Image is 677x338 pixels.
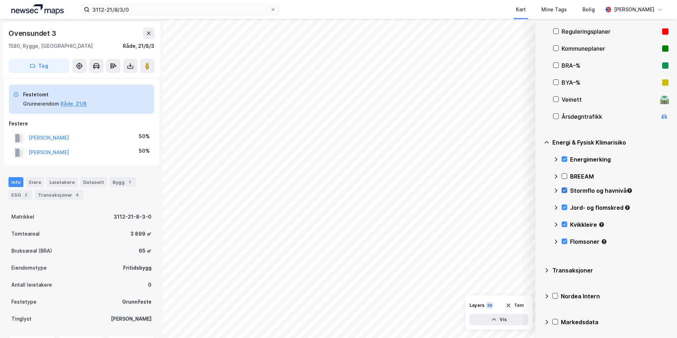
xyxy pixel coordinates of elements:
div: Matrikkel [11,213,34,221]
div: Jord- og flomskred [570,203,669,212]
div: Tooltip anchor [624,204,631,211]
div: Årsdøgntrafikk [562,112,657,121]
div: 2 [22,191,29,198]
div: Tomteareal [11,230,40,238]
div: Tinglyst [11,315,32,323]
div: Stormflo og havnivå [570,186,669,195]
div: 65 ㎡ [139,247,152,255]
div: 1580, Rygge, [GEOGRAPHIC_DATA] [8,42,93,50]
div: 38 [486,302,494,309]
div: Festere [9,119,154,128]
div: Markedsdata [561,318,669,326]
div: Kart [516,5,526,14]
button: Tag [8,59,69,73]
div: Energi & Fysisk Klimarisiko [552,138,669,147]
div: BRA–% [562,61,659,70]
div: Grunnfeste [122,298,152,306]
img: logo.a4113a55bc3d86da70a041830d287a7e.svg [11,4,64,15]
div: Fritidsbygg [123,264,152,272]
div: Bygg [110,177,136,187]
div: Bruksareal (BRA) [11,247,52,255]
div: [PERSON_NAME] [614,5,654,14]
div: 1 [126,179,133,186]
div: Leietakere [47,177,78,187]
div: BYA–% [562,78,659,87]
div: Mine Tags [541,5,567,14]
div: Kommuneplaner [562,44,659,53]
div: Tooltip anchor [598,221,605,228]
div: Ovensundet 3 [8,28,58,39]
div: Grunneiendom [23,100,59,108]
button: Råde, 21/8 [61,100,87,108]
div: BREEAM [570,172,669,181]
input: Søk på adresse, matrikkel, gårdeiere, leietakere eller personer [90,4,270,15]
div: Kvikkleire [570,220,669,229]
div: ESG [8,190,32,200]
div: 3112-21-8-3-0 [114,213,152,221]
div: [PERSON_NAME] [111,315,152,323]
div: Antall leietakere [11,281,52,289]
div: Festetype [11,298,36,306]
div: Tooltip anchor [601,238,607,245]
div: Råde, 21/8/3 [123,42,154,50]
div: Festetomt [23,90,87,99]
div: Transaksjoner [552,266,669,275]
div: 4 [74,191,81,198]
button: Tøm [501,300,528,311]
div: Energimerking [570,155,669,164]
iframe: Chat Widget [642,304,677,338]
div: Reguleringsplaner [562,27,659,36]
div: Bolig [582,5,595,14]
div: Nordea Intern [561,292,669,300]
div: 50% [139,132,150,141]
div: 0 [148,281,152,289]
div: Layers [470,303,484,308]
div: Info [8,177,23,187]
div: Veinett [562,95,657,104]
div: 🛣️ [660,95,669,104]
div: Datasett [80,177,107,187]
div: Tooltip anchor [626,187,633,194]
div: 50% [139,147,150,155]
div: Transaksjoner [35,190,84,200]
div: Flomsoner [570,237,669,246]
div: Eiere [26,177,44,187]
button: Vis [470,314,528,325]
div: 3 899 ㎡ [130,230,152,238]
div: Eiendomstype [11,264,47,272]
